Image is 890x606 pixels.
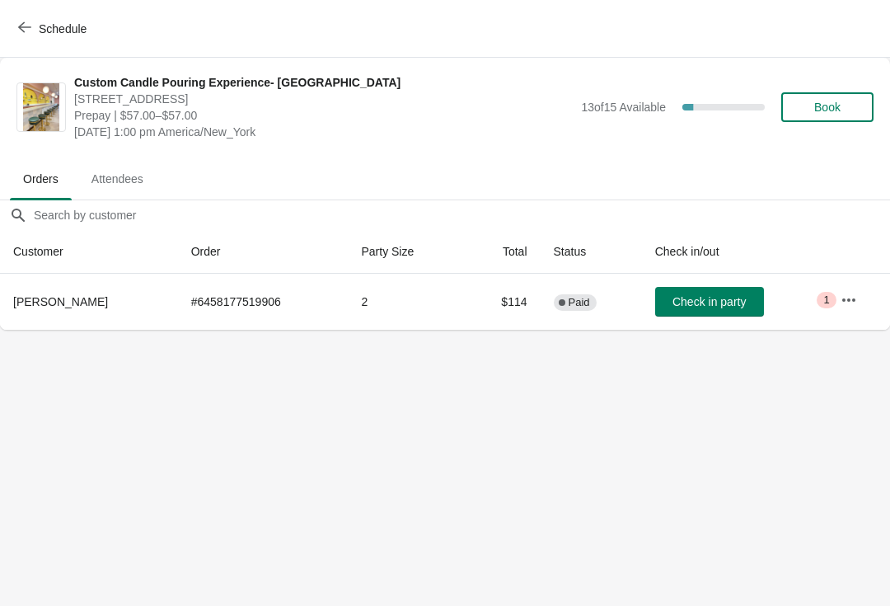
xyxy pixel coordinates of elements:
span: [STREET_ADDRESS] [74,91,573,107]
th: Party Size [348,230,463,274]
th: Total [464,230,541,274]
td: 2 [348,274,463,330]
td: $114 [464,274,541,330]
button: Schedule [8,14,100,44]
span: Prepay | $57.00–$57.00 [74,107,573,124]
span: Paid [569,296,590,309]
span: Schedule [39,22,87,35]
span: [DATE] 1:00 pm America/New_York [74,124,573,140]
span: 1 [823,294,829,307]
span: Orders [10,164,72,194]
button: Check in party [655,287,764,317]
span: Check in party [672,295,746,308]
span: Custom Candle Pouring Experience- [GEOGRAPHIC_DATA] [74,74,573,91]
input: Search by customer [33,200,890,230]
img: Custom Candle Pouring Experience- Delray Beach [23,83,59,131]
button: Book [781,92,874,122]
span: Book [814,101,841,114]
span: 13 of 15 Available [581,101,666,114]
span: Attendees [78,164,157,194]
td: # 6458177519906 [178,274,349,330]
th: Check in/out [642,230,827,274]
th: Status [541,230,642,274]
span: [PERSON_NAME] [13,295,108,308]
th: Order [178,230,349,274]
